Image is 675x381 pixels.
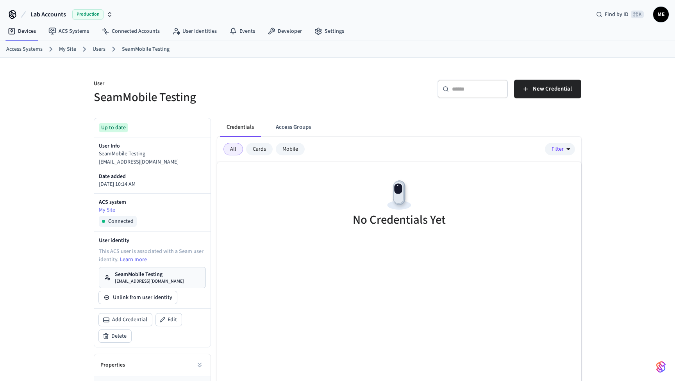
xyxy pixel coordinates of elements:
[156,313,182,326] button: Edit
[99,180,206,189] p: [DATE] 10:14 AM
[276,143,305,155] div: Mobile
[99,123,128,132] div: Up to date
[590,7,650,21] div: Find by ID⌘ K
[654,7,668,21] span: ME
[111,332,127,340] span: Delete
[533,84,572,94] span: New Credential
[59,45,76,53] a: My Site
[99,150,206,158] p: SeamMobile Testing
[99,142,206,150] p: User Info
[223,24,261,38] a: Events
[308,24,350,38] a: Settings
[99,158,206,166] p: [EMAIL_ADDRESS][DOMAIN_NAME]
[653,7,669,22] button: ME
[99,247,206,264] p: This ACS user is associated with a Seam user identity.
[246,143,273,155] div: Cards
[99,313,152,326] button: Add Credential
[270,118,317,137] button: Access Groups
[514,80,581,98] button: New Credential
[99,237,206,244] p: User identity
[99,173,206,180] p: Date added
[122,45,170,53] a: SeamMobile Testing
[115,271,184,278] p: SeamMobile Testing
[631,11,644,18] span: ⌘ K
[93,45,105,53] a: Users
[605,11,629,18] span: Find by ID
[99,291,177,304] button: Unlink from user identity
[353,212,446,228] h5: No Credentials Yet
[30,10,66,19] span: Lab Accounts
[94,80,333,89] p: User
[99,198,206,206] p: ACS system
[100,361,125,369] h2: Properties
[99,206,206,214] a: My Site
[220,118,260,137] button: Credentials
[6,45,43,53] a: Access Systems
[108,217,134,225] span: Connected
[168,316,177,324] span: Edit
[112,316,147,324] span: Add Credential
[42,24,95,38] a: ACS Systems
[261,24,308,38] a: Developer
[99,330,131,342] button: Delete
[545,143,575,155] button: Filter
[115,278,184,285] p: [EMAIL_ADDRESS][DOMAIN_NAME]
[99,267,206,288] a: SeamMobile Testing[EMAIL_ADDRESS][DOMAIN_NAME]
[223,143,243,155] div: All
[120,256,147,263] a: Learn more
[166,24,223,38] a: User Identities
[2,24,42,38] a: Devices
[72,9,104,20] span: Production
[656,361,666,373] img: SeamLogoGradient.69752ec5.svg
[94,89,333,105] h5: SeamMobile Testing
[95,24,166,38] a: Connected Accounts
[382,178,417,213] img: Devices Empty State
